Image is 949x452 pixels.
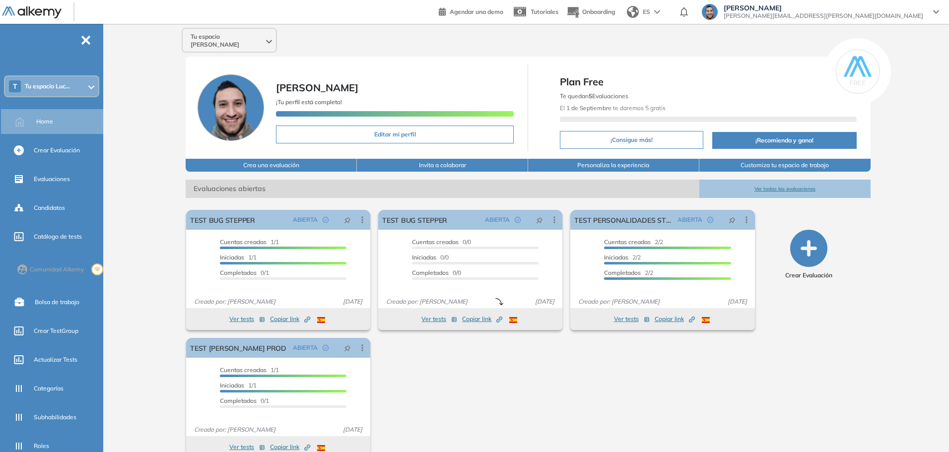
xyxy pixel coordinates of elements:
a: TEST BUG STEPPER [190,210,255,230]
span: Cuentas creadas [220,366,267,374]
span: pushpin [344,216,351,224]
span: Plan Free [560,74,856,89]
span: Completados [412,269,449,276]
img: ESP [702,317,710,323]
button: Copiar link [462,313,502,325]
span: Creado por: [PERSON_NAME] [574,297,664,306]
span: check-circle [323,217,329,223]
button: Copiar link [270,313,310,325]
span: [DATE] [531,297,558,306]
button: Ver todas las evaluaciones [699,180,871,198]
button: Onboarding [566,1,615,23]
span: 0/1 [220,269,269,276]
span: Iniciadas [604,254,628,261]
img: arrow [654,10,660,14]
button: ¡Consigue más! [560,131,703,149]
span: [DATE] [724,297,751,306]
span: 2/2 [604,238,663,246]
span: 1/1 [220,254,257,261]
span: Te quedan Evaluaciones [560,92,628,100]
span: check-circle [323,345,329,351]
span: [PERSON_NAME] [724,4,923,12]
b: 5 [589,92,592,100]
span: check-circle [707,217,713,223]
button: Personaliza la experiencia [528,159,699,172]
b: 1 de Septiembre [566,104,611,112]
span: Actualizar Tests [34,355,77,364]
span: check-circle [515,217,521,223]
span: [DATE] [339,425,366,434]
button: Invita a colaborar [357,159,528,172]
span: ABIERTA [293,215,318,224]
span: Evaluaciones abiertas [186,180,699,198]
span: pushpin [536,216,543,224]
span: [PERSON_NAME][EMAIL_ADDRESS][PERSON_NAME][DOMAIN_NAME] [724,12,923,20]
span: Copiar link [270,443,310,452]
span: Bolsa de trabajo [35,298,79,307]
span: 1/1 [220,238,279,246]
span: Iniciadas [220,254,244,261]
span: Categorías [34,384,64,393]
span: 0/0 [412,238,471,246]
button: Ver tests [614,313,650,325]
span: Crear TestGroup [34,326,78,335]
img: ESP [509,317,517,323]
span: Copiar link [655,315,695,323]
button: pushpin [337,212,358,228]
img: ESP [317,317,325,323]
span: Tutoriales [531,8,558,15]
span: Crear Evaluación [34,146,80,155]
span: Iniciadas [220,382,244,389]
span: Agendar una demo [450,8,503,15]
button: Ver tests [421,313,457,325]
span: Home [36,117,53,126]
button: Crear Evaluación [785,230,832,280]
span: Creado por: [PERSON_NAME] [190,425,279,434]
button: Copiar link [655,313,695,325]
button: Editar mi perfil [276,126,514,143]
span: Crear Evaluación [785,271,832,280]
img: Foto de perfil [198,74,264,141]
span: [DATE] [339,297,366,306]
button: ¡Recomienda y gana! [712,132,857,149]
img: world [627,6,639,18]
a: TEST BUG STEPPER [382,210,447,230]
button: Customiza tu espacio de trabajo [699,159,871,172]
span: Cuentas creadas [220,238,267,246]
span: Copiar link [462,315,502,323]
img: Logo [2,6,62,19]
span: 2/2 [604,269,653,276]
span: Completados [220,269,257,276]
span: 0/0 [412,269,461,276]
span: ABIERTA [678,215,702,224]
a: Agendar una demo [439,5,503,17]
span: Copiar link [270,315,310,323]
span: ABIERTA [485,215,510,224]
span: Completados [604,269,641,276]
span: 2/2 [604,254,641,261]
span: Catálogo de tests [34,232,82,241]
span: Completados [220,397,257,404]
span: 0/0 [412,254,449,261]
a: TEST PERSONALIDADES STEPPER [574,210,673,230]
span: Onboarding [582,8,615,15]
span: Creado por: [PERSON_NAME] [190,297,279,306]
span: Cuentas creadas [412,238,459,246]
span: pushpin [344,344,351,352]
button: pushpin [529,212,550,228]
span: pushpin [729,216,736,224]
a: TEST [PERSON_NAME] PROD [190,338,286,358]
span: Tu espacio [PERSON_NAME] [191,33,264,49]
button: pushpin [721,212,743,228]
span: ABIERTA [293,343,318,352]
span: Subhabilidades [34,413,76,422]
span: 0/1 [220,397,269,404]
button: Ver tests [229,313,265,325]
span: 1/1 [220,366,279,374]
span: 1/1 [220,382,257,389]
button: Crea una evaluación [186,159,357,172]
span: Roles [34,442,49,451]
span: Evaluaciones [34,175,70,184]
span: Candidatos [34,203,65,212]
span: T [13,82,17,90]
